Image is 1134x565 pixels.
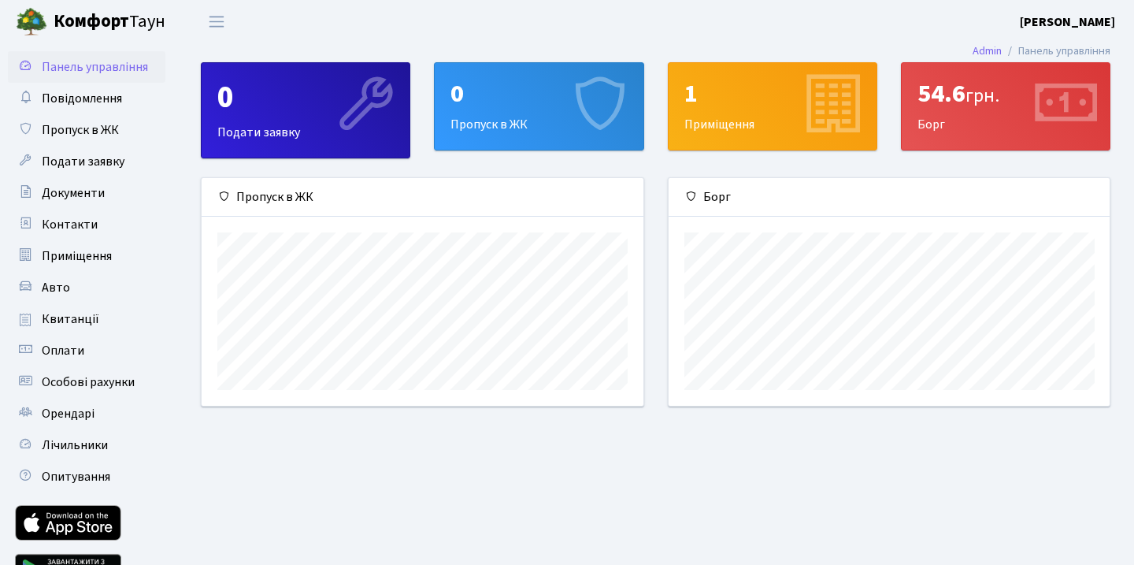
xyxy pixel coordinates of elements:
a: Опитування [8,461,165,493]
b: Комфорт [54,9,129,34]
div: 1 [684,79,861,109]
button: Переключити навігацію [197,9,236,35]
span: Приміщення [42,247,112,265]
a: Подати заявку [8,146,165,177]
a: Пропуск в ЖК [8,114,165,146]
a: Приміщення [8,240,165,272]
span: Орендарі [42,405,94,422]
a: Лічильники [8,429,165,461]
span: Таун [54,9,165,35]
a: Особові рахунки [8,366,165,398]
a: Квитанції [8,303,165,335]
div: Пропуск в ЖК [435,63,643,150]
span: Документи [42,184,105,202]
div: Приміщення [669,63,876,150]
div: 0 [450,79,627,109]
div: Борг [902,63,1110,150]
a: Контакти [8,209,165,240]
span: Контакти [42,216,98,233]
div: 0 [217,79,394,117]
span: Пропуск в ЖК [42,121,119,139]
a: Повідомлення [8,83,165,114]
a: Авто [8,272,165,303]
span: Подати заявку [42,153,124,170]
a: Оплати [8,335,165,366]
li: Панель управління [1002,43,1110,60]
a: 0Подати заявку [201,62,410,158]
span: Опитування [42,468,110,485]
a: Панель управління [8,51,165,83]
a: Admin [973,43,1002,59]
div: 54.6 [917,79,1094,109]
a: [PERSON_NAME] [1020,13,1115,32]
a: Документи [8,177,165,209]
a: 0Пропуск в ЖК [434,62,643,151]
span: Оплати [42,342,84,359]
span: грн. [965,82,999,110]
span: Авто [42,279,70,296]
div: Подати заявку [202,63,409,158]
div: Борг [669,178,1110,217]
a: 1Приміщення [668,62,877,151]
span: Лічильники [42,437,108,454]
div: Пропуск в ЖК [202,178,643,217]
span: Квитанції [42,310,99,328]
img: logo.png [16,6,47,38]
span: Особові рахунки [42,374,135,391]
b: [PERSON_NAME] [1020,13,1115,31]
span: Панель управління [42,58,148,76]
a: Орендарі [8,398,165,429]
span: Повідомлення [42,90,122,107]
nav: breadcrumb [949,35,1134,68]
